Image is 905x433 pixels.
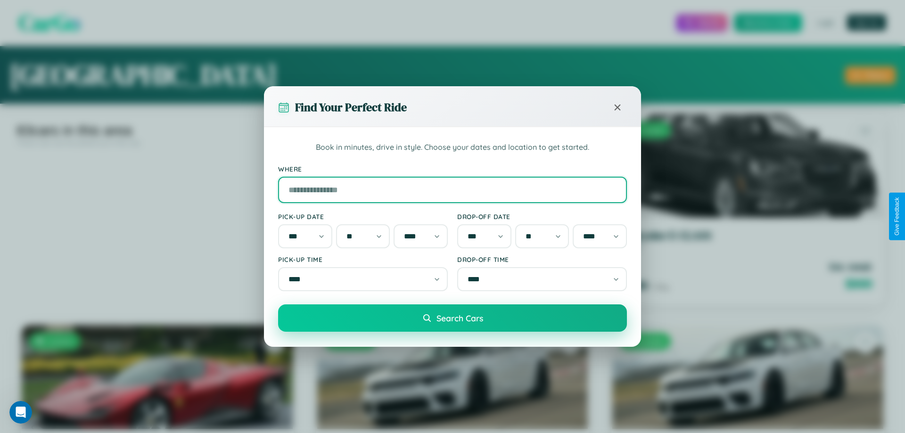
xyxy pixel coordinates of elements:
span: Search Cars [436,313,483,323]
h3: Find Your Perfect Ride [295,99,407,115]
button: Search Cars [278,304,627,332]
p: Book in minutes, drive in style. Choose your dates and location to get started. [278,141,627,154]
label: Where [278,165,627,173]
label: Drop-off Time [457,255,627,263]
label: Pick-up Date [278,212,448,221]
label: Pick-up Time [278,255,448,263]
label: Drop-off Date [457,212,627,221]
